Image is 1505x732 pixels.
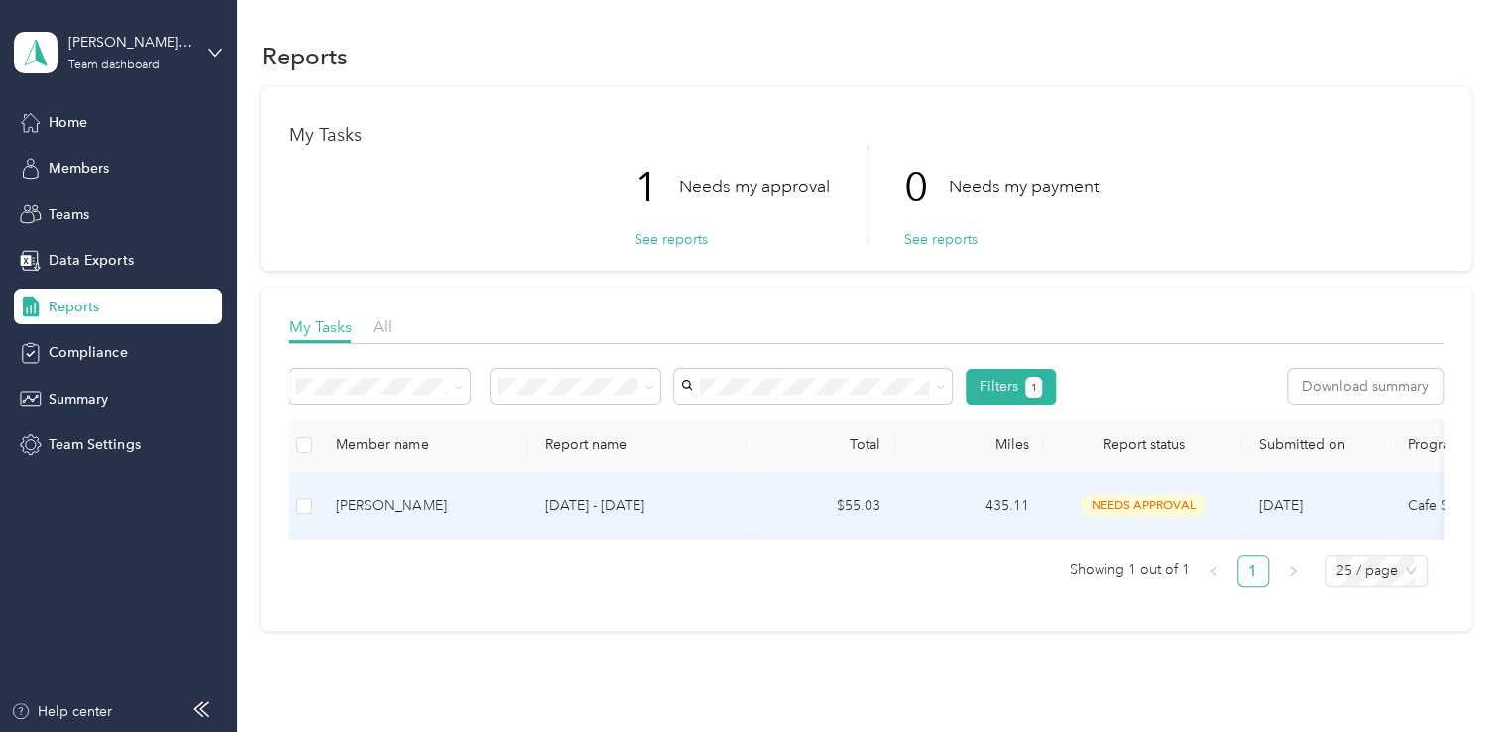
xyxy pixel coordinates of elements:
[762,436,879,453] div: Total
[1287,565,1299,577] span: right
[1336,556,1416,586] span: 25 / page
[1198,555,1229,587] button: left
[49,250,133,271] span: Data Exports
[747,473,895,540] td: $55.03
[544,495,731,517] p: [DATE] - [DATE]
[49,112,87,133] span: Home
[372,317,391,336] span: All
[49,158,109,179] span: Members
[336,495,513,517] div: [PERSON_NAME]
[49,389,108,410] span: Summary
[903,146,948,229] p: 0
[911,436,1028,453] div: Miles
[1060,436,1226,453] span: Report status
[528,419,747,473] th: Report name
[1030,379,1036,397] span: 1
[1198,555,1229,587] li: Previous Page
[1237,555,1269,587] li: 1
[966,369,1056,405] button: Filters1
[1208,565,1219,577] span: left
[68,32,192,53] div: [PERSON_NAME] CPM Team
[261,46,347,66] h1: Reports
[320,419,528,473] th: Member name
[1277,555,1309,587] button: right
[948,175,1098,199] p: Needs my payment
[49,342,127,363] span: Compliance
[289,317,351,336] span: My Tasks
[1325,555,1428,587] div: Page Size
[1025,377,1042,398] button: 1
[1081,494,1206,517] span: needs approval
[895,473,1044,540] td: 435.11
[1238,556,1268,586] a: 1
[1394,621,1505,732] iframe: Everlance-gr Chat Button Frame
[1288,369,1443,404] button: Download summary
[678,175,829,199] p: Needs my approval
[336,436,513,453] div: Member name
[49,434,140,455] span: Team Settings
[49,297,99,317] span: Reports
[68,60,160,71] div: Team dashboard
[49,204,89,225] span: Teams
[903,229,977,250] button: See reports
[634,146,678,229] p: 1
[1277,555,1309,587] li: Next Page
[1070,555,1190,585] span: Showing 1 out of 1
[289,125,1443,146] h1: My Tasks
[1258,497,1302,514] span: [DATE]
[11,701,112,722] button: Help center
[634,229,707,250] button: See reports
[1242,419,1391,473] th: Submitted on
